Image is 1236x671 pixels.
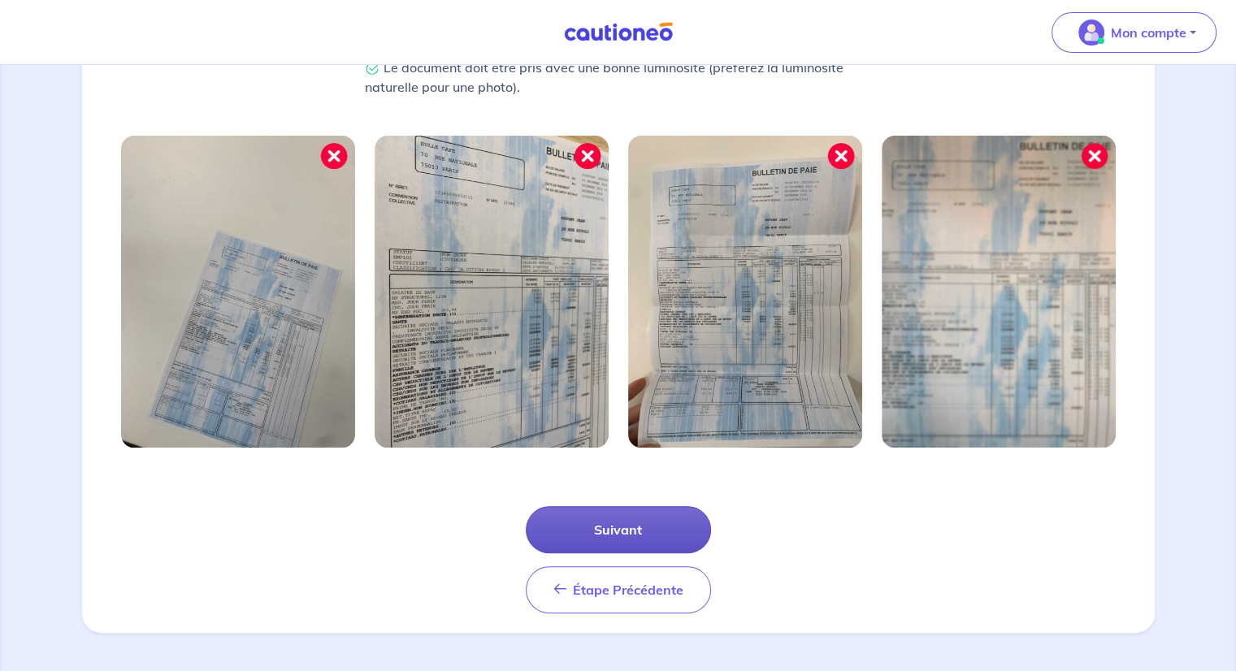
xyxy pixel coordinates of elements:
p: Mon compte [1111,23,1186,42]
img: Cautioneo [557,22,679,42]
img: Image mal cadrée 4 [882,136,1116,448]
span: Étape Précédente [573,582,683,598]
img: Image mal cadrée 2 [375,136,609,448]
button: illu_account_valid_menu.svgMon compte [1052,12,1216,53]
img: illu_account_valid_menu.svg [1078,19,1104,45]
img: Image mal cadrée 1 [121,136,355,448]
img: Check [365,62,379,76]
img: Image mal cadrée 3 [628,136,862,448]
button: Étape Précédente [526,566,711,613]
button: Suivant [526,506,711,553]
